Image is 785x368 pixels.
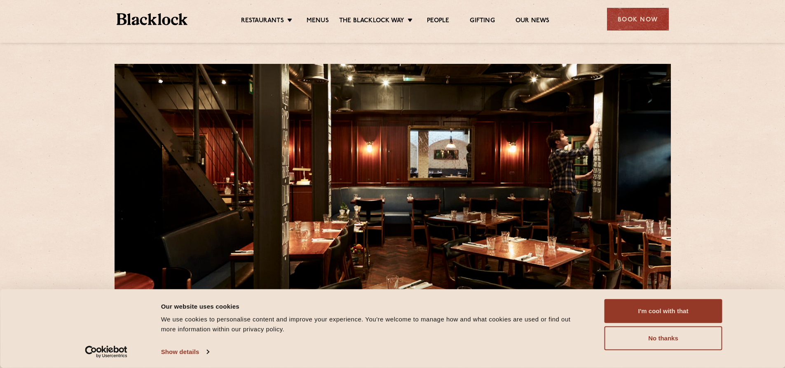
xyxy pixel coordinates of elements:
[161,346,209,358] a: Show details
[70,346,142,358] a: Usercentrics Cookiebot - opens in a new window
[605,326,722,350] button: No thanks
[607,8,669,30] div: Book Now
[117,13,188,25] img: BL_Textured_Logo-footer-cropped.svg
[516,17,550,26] a: Our News
[161,301,586,311] div: Our website uses cookies
[307,17,329,26] a: Menus
[161,314,586,334] div: We use cookies to personalise content and improve your experience. You're welcome to manage how a...
[470,17,494,26] a: Gifting
[427,17,449,26] a: People
[339,17,404,26] a: The Blacklock Way
[241,17,284,26] a: Restaurants
[605,299,722,323] button: I'm cool with that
